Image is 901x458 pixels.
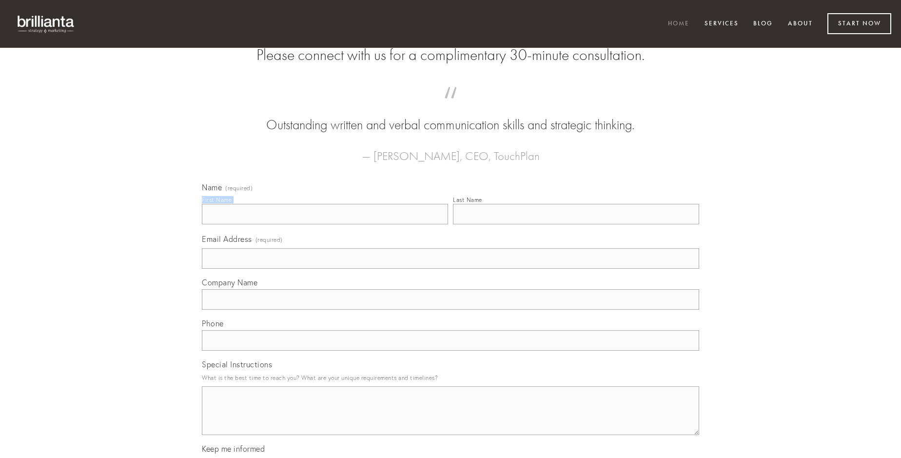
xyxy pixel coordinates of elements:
[202,319,224,328] span: Phone
[225,185,253,191] span: (required)
[202,371,699,384] p: What is the best time to reach you? What are your unique requirements and timelines?
[827,13,891,34] a: Start Now
[10,10,83,38] img: brillianta - research, strategy, marketing
[202,234,252,244] span: Email Address
[217,135,684,166] figcaption: — [PERSON_NAME], CEO, TouchPlan
[202,196,232,203] div: First Name
[202,444,265,454] span: Keep me informed
[782,16,819,32] a: About
[698,16,745,32] a: Services
[255,233,283,246] span: (required)
[202,278,257,287] span: Company Name
[202,182,222,192] span: Name
[453,196,482,203] div: Last Name
[217,97,684,116] span: “
[202,359,272,369] span: Special Instructions
[202,46,699,64] h2: Please connect with us for a complimentary 30-minute consultation.
[217,97,684,135] blockquote: Outstanding written and verbal communication skills and strategic thinking.
[747,16,779,32] a: Blog
[662,16,696,32] a: Home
